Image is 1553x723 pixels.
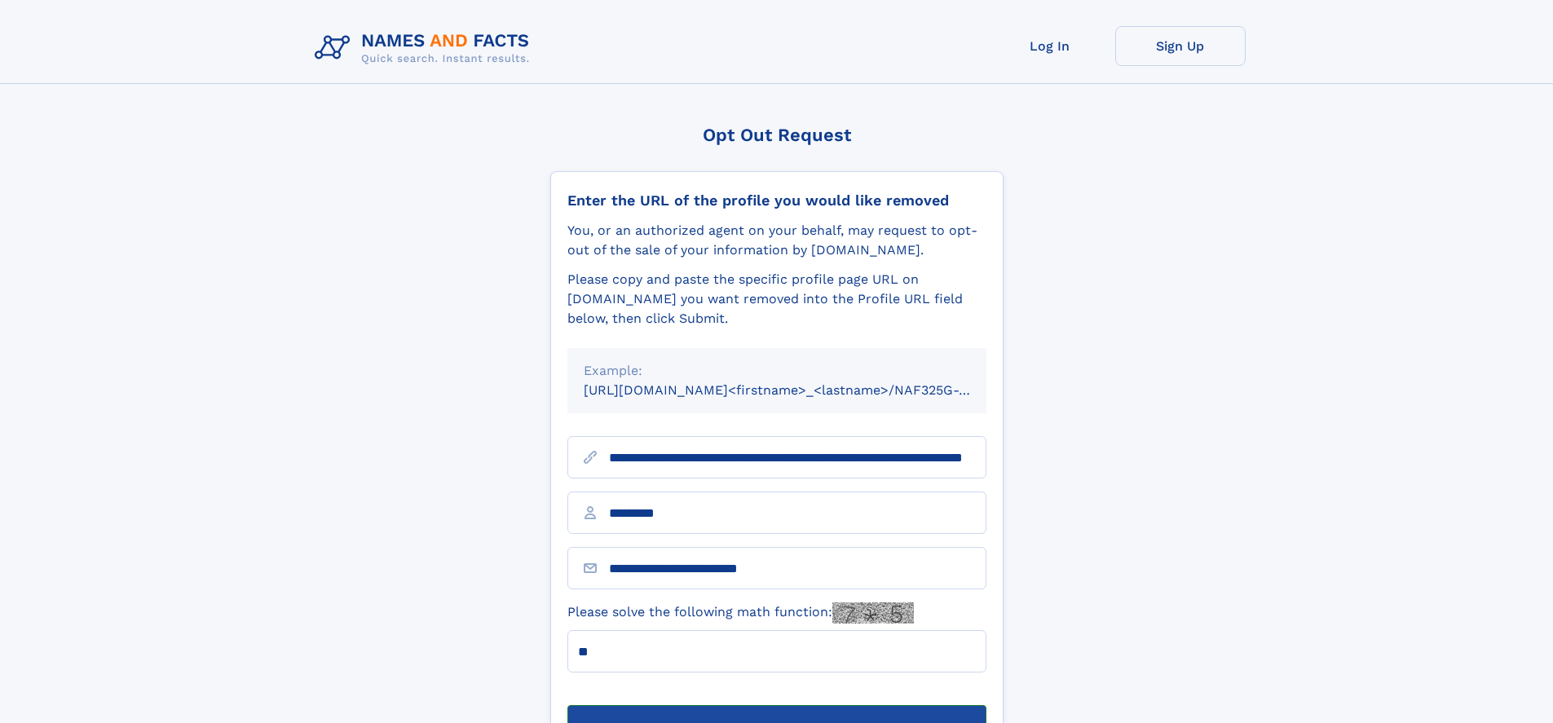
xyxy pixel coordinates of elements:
[567,221,986,260] div: You, or an authorized agent on your behalf, may request to opt-out of the sale of your informatio...
[985,26,1115,66] a: Log In
[1115,26,1246,66] a: Sign Up
[567,192,986,209] div: Enter the URL of the profile you would like removed
[308,26,543,70] img: Logo Names and Facts
[584,382,1017,398] small: [URL][DOMAIN_NAME]<firstname>_<lastname>/NAF325G-xxxxxxxx
[567,270,986,328] div: Please copy and paste the specific profile page URL on [DOMAIN_NAME] you want removed into the Pr...
[567,602,914,624] label: Please solve the following math function:
[550,125,1004,145] div: Opt Out Request
[584,361,970,381] div: Example:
